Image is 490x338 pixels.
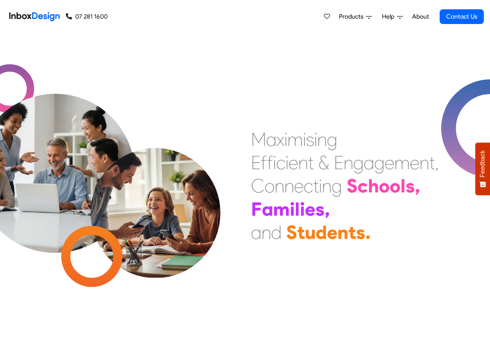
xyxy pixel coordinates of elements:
div: e [289,151,298,174]
div: n [261,221,271,244]
div: m [273,197,290,221]
div: i [319,174,322,197]
div: n [344,151,353,174]
div: a [266,128,277,151]
div: M [251,128,266,151]
div: S [286,221,297,244]
div: n [275,174,284,197]
div: h [368,174,379,197]
div: Maximising Efficient & Engagement, Connecting Schools, Families, and Students. [251,128,439,244]
a: Help [379,9,406,24]
div: F [251,197,262,221]
div: n [322,174,332,197]
a: Contact Us [440,9,484,24]
div: i [300,197,305,221]
div: m [394,151,410,174]
div: g [332,174,342,197]
div: s [306,128,314,151]
div: i [285,151,289,174]
div: t [348,221,356,244]
div: , [415,174,420,197]
div: . [365,221,371,244]
div: i [273,151,276,174]
div: c [304,174,313,197]
div: s [315,197,325,221]
div: n [298,151,308,174]
div: g [327,128,337,151]
div: c [358,174,368,197]
div: l [401,174,406,197]
div: , [325,197,330,221]
div: x [277,128,284,151]
div: g [353,151,364,174]
div: e [410,151,420,174]
div: a [364,151,374,174]
div: i [314,128,317,151]
div: d [316,221,327,244]
div: t [429,151,435,174]
div: n [317,128,327,151]
div: n [420,151,429,174]
div: a [251,221,261,244]
div: c [276,151,285,174]
div: u [305,221,316,244]
div: a [262,197,273,221]
div: , [435,151,439,174]
div: i [303,128,306,151]
div: e [305,197,315,221]
div: o [390,174,401,197]
div: & [318,151,329,174]
div: e [294,174,304,197]
div: d [271,221,282,244]
div: o [265,174,275,197]
div: e [327,221,337,244]
span: Feedback [479,150,486,177]
a: 07 281 1600 [66,12,108,21]
div: s [356,221,365,244]
div: t [297,221,305,244]
div: f [267,151,273,174]
img: parents_with_child.png [74,116,237,278]
div: i [290,197,295,221]
div: n [337,221,348,244]
a: Products [336,9,375,24]
div: E [251,151,261,174]
div: o [379,174,390,197]
div: f [261,151,267,174]
div: S [347,174,358,197]
div: e [385,151,394,174]
div: t [308,151,314,174]
div: n [284,174,294,197]
div: m [287,128,303,151]
a: About [410,9,431,24]
span: Help [382,12,397,21]
div: C [251,174,265,197]
div: E [334,151,344,174]
div: g [374,151,385,174]
div: l [295,197,300,221]
div: t [313,174,319,197]
button: Feedback - Show survey [475,142,490,195]
span: Products [339,12,366,21]
div: s [406,174,415,197]
div: i [284,128,287,151]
